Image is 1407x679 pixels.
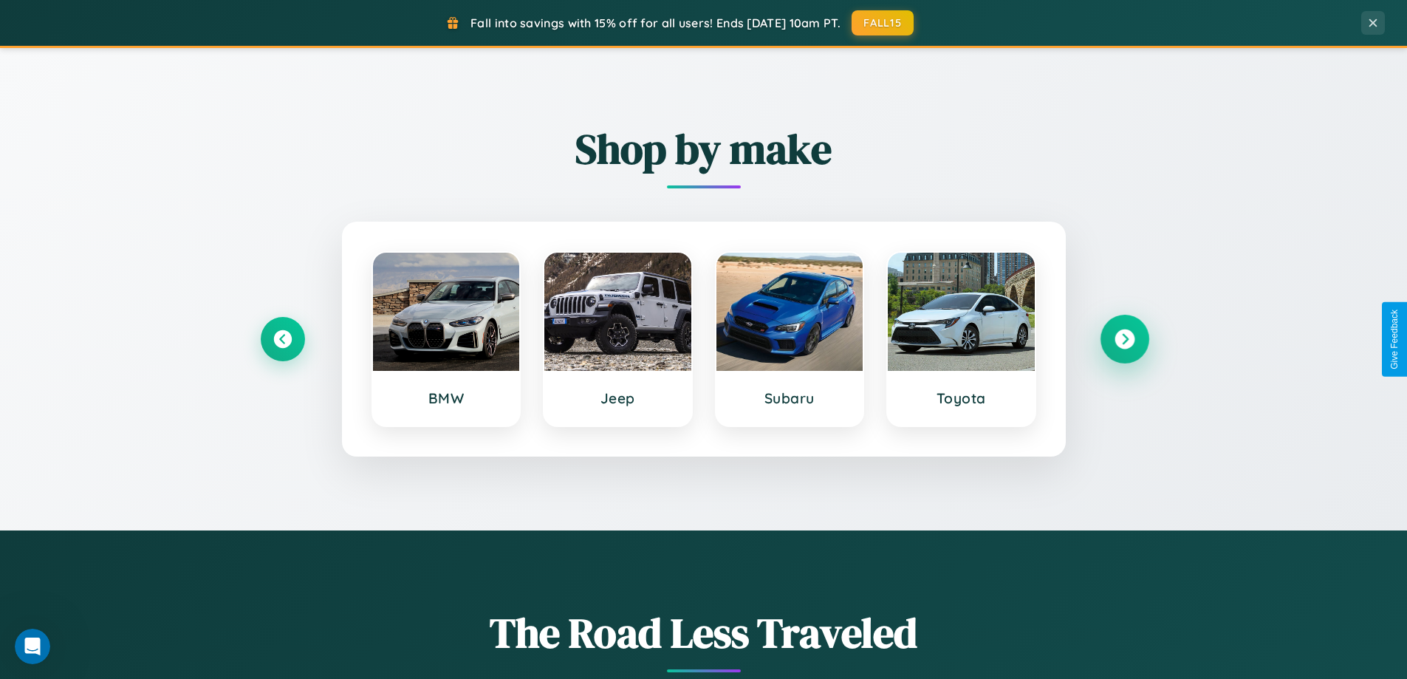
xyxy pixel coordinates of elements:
[903,389,1020,407] h3: Toyota
[852,10,914,35] button: FALL15
[1389,310,1400,369] div: Give Feedback
[388,389,505,407] h3: BMW
[15,629,50,664] iframe: Intercom live chat
[559,389,677,407] h3: Jeep
[261,120,1147,177] h2: Shop by make
[731,389,849,407] h3: Subaru
[261,604,1147,661] h1: The Road Less Traveled
[470,16,841,30] span: Fall into savings with 15% off for all users! Ends [DATE] 10am PT.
